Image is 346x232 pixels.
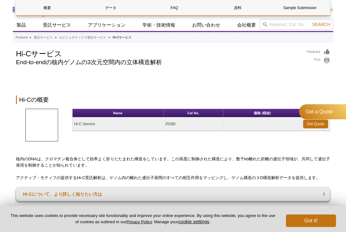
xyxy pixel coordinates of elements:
button: Search [310,22,332,27]
a: 概要 [16,0,78,15]
h1: Hi-Cサービス [16,49,300,58]
p: アクティブ・モティフの提供するHi-C受託解析は、ゲノム内の離れた遺伝子座間のすべての相互作用をマッピングし、ゲノム構造の３D構造解析データを提供します。 [16,175,330,181]
a: 受託サービス [39,19,75,31]
button: Got it! [286,214,336,227]
a: アプリケーション [84,19,129,31]
a: Privacy Policy [126,219,152,224]
a: Feedback [307,49,330,55]
td: Hi-C Service [73,117,164,131]
a: Print [307,57,330,64]
td: 25280 [164,117,223,131]
a: データ [80,0,141,15]
a: Sample Submission [271,0,329,15]
input: Keyword, Cat. No. [260,19,333,30]
a: 学術・技術情報 [139,19,179,31]
th: Name [73,109,164,117]
a: エピジェネティクス受託サービス [59,35,106,40]
a: 資料 [207,0,269,15]
h2: End-to-endの核内ゲノムの3次元空間内の立体構造解析 [16,59,300,65]
li: » [55,36,57,39]
h2: Hi-Cの概要 [16,95,330,104]
li: » [29,36,31,39]
li: Hi-Cサービス [113,36,131,39]
li: » [109,36,110,39]
a: Hi-Cについて、より詳しく知りたい方は [16,187,330,201]
a: 製品 [13,19,30,31]
button: cookie settings [178,219,209,224]
a: Products [16,35,28,40]
a: 受託サービス [34,35,53,40]
p: 核内のDNAは、クロマチン複合体として効率よく折りたたまれた構造をしています。この高度に制御された構造により、数千kb離れた距離の遺伝子領域が、共同して遺伝子発現を制御することが知られています。 [16,156,330,168]
a: 会社概要 [233,19,260,31]
img: Hi-C Service [25,109,58,142]
span: Search [312,22,330,27]
p: This website uses cookies to provide necessary site functionality and improve your online experie... [10,213,276,225]
a: Get a Quote [299,104,346,119]
a: お問い合わせ [188,19,224,31]
a: FAQ [143,0,205,15]
th: 価格 (税抜) [223,109,302,117]
th: Cat No. [164,109,223,117]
